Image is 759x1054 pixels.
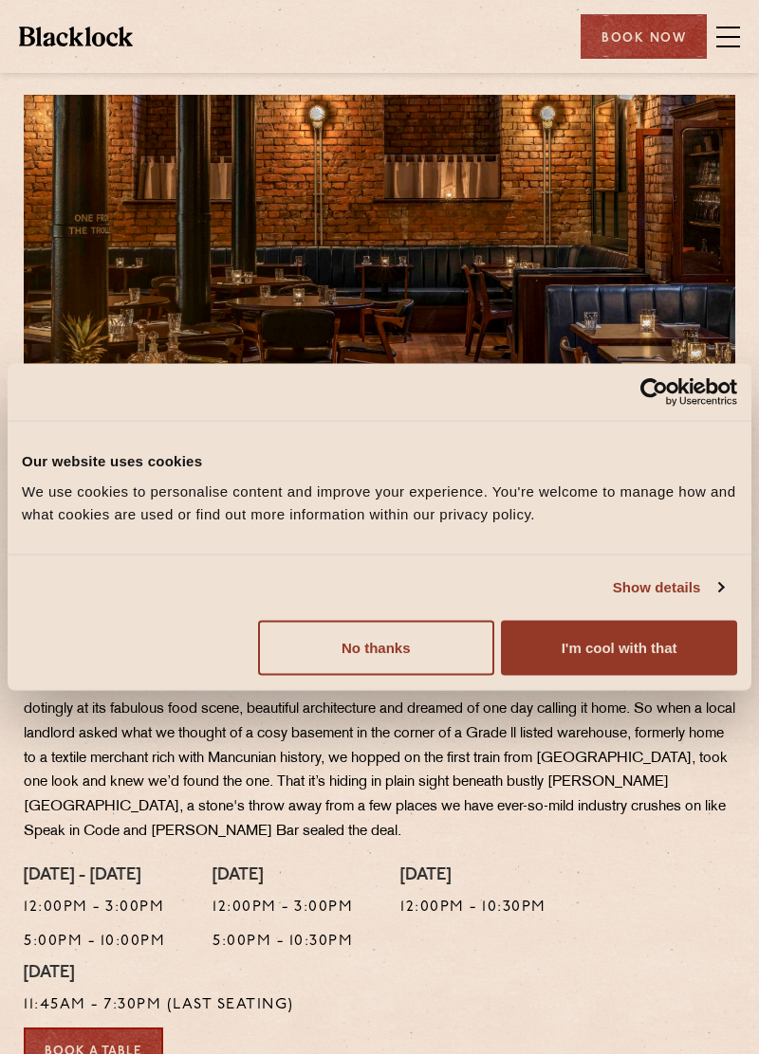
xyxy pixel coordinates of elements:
h4: [DATE] [400,866,546,887]
button: I'm cool with that [501,620,737,675]
h4: [DATE] - [DATE] [24,866,165,887]
button: No thanks [258,620,494,675]
p: 11:45am - 7:30pm (Last Seating) [24,993,294,1018]
p: For some time now, we’ve held [GEOGRAPHIC_DATA] close to our hearts. Admirers from afar, we’ve lo... [24,673,735,845]
div: Book Now [581,14,707,59]
a: Usercentrics Cookiebot - opens in a new window [571,378,737,407]
h4: [DATE] [213,866,353,887]
a: Show details [613,576,723,599]
p: 5:00pm - 10:00pm [24,930,165,954]
p: 12:00pm - 3:00pm [24,896,165,920]
img: BL_Textured_Logo-footer-cropped.svg [19,27,133,45]
p: 12:00pm - 10:30pm [400,896,546,920]
h4: [DATE] [24,964,294,985]
div: Our website uses cookies [22,450,737,473]
p: 5:00pm - 10:30pm [213,930,353,954]
div: We use cookies to personalise content and improve your experience. You're welcome to manage how a... [22,480,737,525]
p: 12:00pm - 3:00pm [213,896,353,920]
